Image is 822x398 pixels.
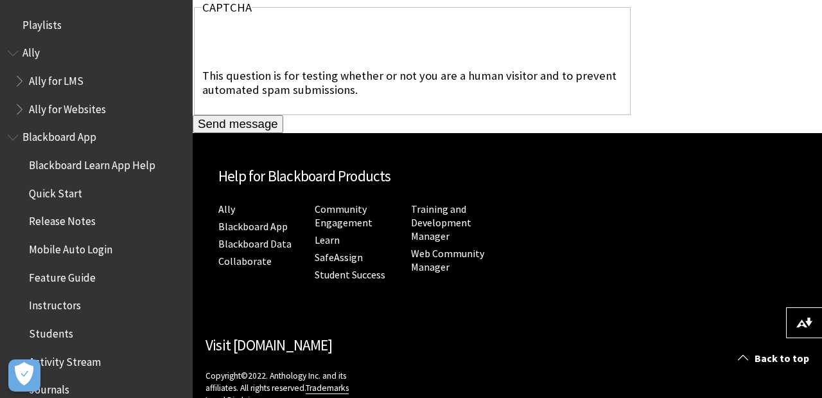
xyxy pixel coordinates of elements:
[306,383,349,394] a: Trademarks
[218,220,288,233] a: Blackboard App
[205,336,332,354] a: Visit [DOMAIN_NAME]
[8,359,40,392] button: Open Preferences
[728,347,822,370] a: Back to top
[29,183,82,200] span: Quick Start
[411,247,484,274] a: Web Community Manager
[29,379,69,397] span: Journals
[29,323,73,340] span: Students
[29,70,83,87] span: Ally for LMS
[411,203,471,243] a: Training and Development Manager
[29,239,112,256] span: Mobile Auto Login
[29,211,96,228] span: Release Notes
[8,14,185,36] nav: Book outline for Playlists
[202,1,252,15] legend: CAPTCHA
[29,98,106,116] span: Ally for Websites
[315,233,340,247] a: Learn
[193,115,283,133] input: Send message
[218,237,292,251] a: Blackboard Data
[29,267,96,284] span: Feature Guide
[22,14,62,32] span: Playlists
[22,127,96,144] span: Blackboard App
[315,203,372,230] a: Community Engagement
[29,295,81,312] span: Instructors
[202,19,398,69] iframe: reCAPTCHA
[22,42,40,60] span: Ally
[29,351,101,368] span: Activity Stream
[218,203,235,216] a: Ally
[218,255,272,268] a: Collaborate
[315,251,363,264] a: SafeAssign
[315,268,385,282] a: Student Success
[29,154,155,172] span: Blackboard Learn App Help
[218,165,494,188] h2: Help for Blackboard Products
[202,69,623,96] div: This question is for testing whether or not you are a human visitor and to prevent automated spam...
[8,42,185,120] nav: Book outline for Anthology Ally Help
